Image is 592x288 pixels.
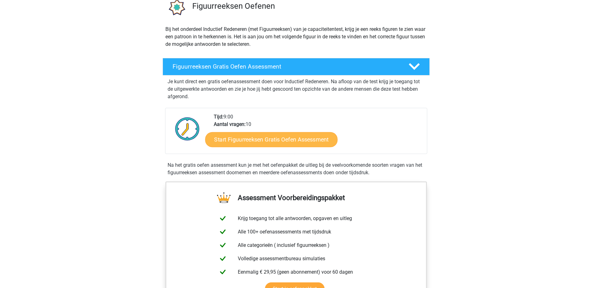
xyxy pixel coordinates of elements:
a: Start Figuurreeksen Gratis Oefen Assessment [205,132,337,147]
h4: Figuurreeksen Gratis Oefen Assessment [173,63,399,70]
h3: Figuurreeksen Oefenen [192,1,425,11]
p: Je kunt direct een gratis oefenassessment doen voor Inductief Redeneren. Na afloop van de test kr... [168,78,425,100]
b: Aantal vragen: [214,121,246,127]
div: Na het gratis oefen assessment kun je met het oefenpakket de uitleg bij de veelvoorkomende soorte... [165,161,427,176]
div: 9:00 10 [209,113,427,154]
img: Klok [172,113,203,144]
b: Tijd: [214,114,223,120]
p: Bij het onderdeel Inductief Redeneren (met Figuurreeksen) van je capaciteitentest, krijg je een r... [165,26,427,48]
a: Figuurreeksen Gratis Oefen Assessment [160,58,432,75]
